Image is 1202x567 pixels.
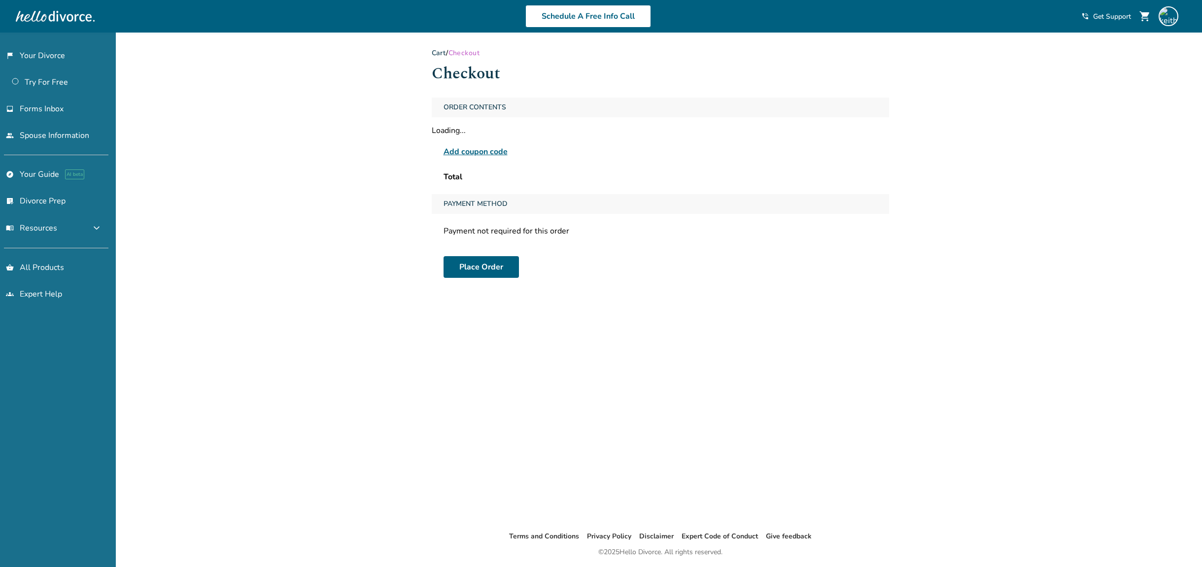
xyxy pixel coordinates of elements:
span: Checkout [448,48,480,58]
button: Place Order [444,256,519,278]
span: people [6,132,14,139]
span: Resources [6,223,57,233]
div: Payment not required for this order [432,222,889,240]
li: Disclaimer [639,531,674,542]
span: phone_in_talk [1081,12,1089,20]
span: AI beta [65,169,84,179]
span: Total [444,171,462,182]
a: Expert Code of Conduct [682,532,758,541]
span: Add coupon code [444,146,508,158]
span: Forms Inbox [20,103,64,114]
a: Schedule A Free Info Call [525,5,651,28]
span: Get Support [1093,12,1131,21]
span: expand_more [91,222,103,234]
li: Give feedback [766,531,812,542]
h1: Checkout [432,62,889,86]
a: Cart [432,48,446,58]
span: shopping_basket [6,264,14,271]
span: explore [6,170,14,178]
span: inbox [6,105,14,113]
span: menu_book [6,224,14,232]
div: / [432,48,889,58]
a: phone_in_talkGet Support [1081,12,1131,21]
span: shopping_cart [1139,10,1151,22]
a: Privacy Policy [587,532,631,541]
span: Payment Method [440,194,512,214]
a: Terms and Conditions [509,532,579,541]
span: flag_2 [6,52,14,60]
div: © 2025 Hello Divorce. All rights reserved. [598,546,722,558]
span: groups [6,290,14,298]
div: Loading... [432,125,889,136]
span: Order Contents [440,98,510,117]
img: keith.crowder@gmail.com [1159,6,1178,26]
span: list_alt_check [6,197,14,205]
